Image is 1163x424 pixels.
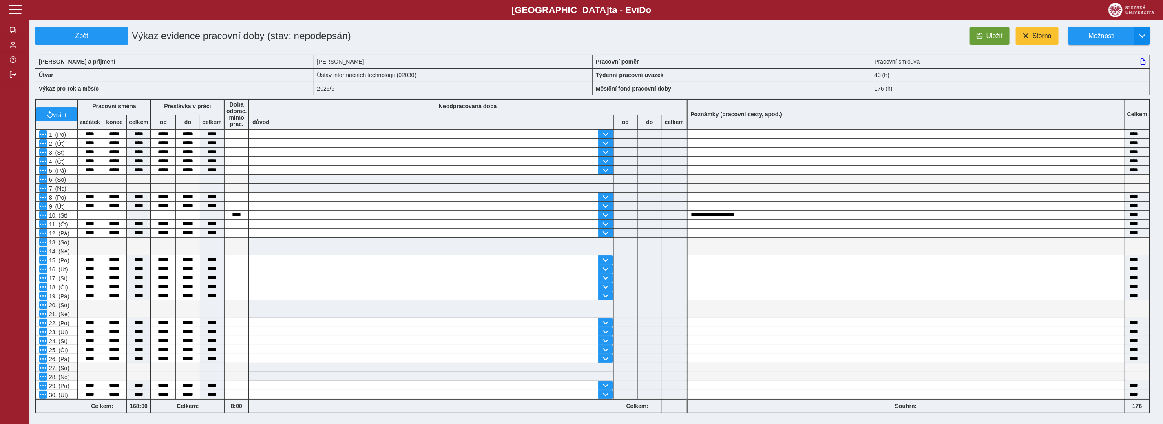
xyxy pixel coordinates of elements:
[47,293,69,300] span: 19. (Pá)
[39,364,47,372] button: Menu
[871,55,1150,68] div: Pracovní smlouva
[47,203,65,210] span: 9. (Út)
[596,58,639,65] b: Pracovní poměr
[39,148,47,156] button: Menu
[39,193,47,201] button: Menu
[47,275,68,282] span: 17. (St)
[47,131,66,138] span: 1. (Po)
[47,374,70,380] span: 28. (Ne)
[47,257,69,264] span: 15. (Po)
[47,149,64,156] span: 3. (St)
[871,68,1150,82] div: 40 (h)
[688,111,786,118] b: Poznámky (pracovní cesty, apod.)
[970,27,1010,45] button: Uložit
[1075,32,1128,40] span: Možnosti
[314,82,593,95] div: 2025/9
[39,238,47,246] button: Menu
[47,194,66,201] span: 8. (Po)
[47,347,68,353] span: 25. (Čt)
[39,256,47,264] button: Menu
[439,103,497,109] b: Neodpracovaná doba
[200,119,224,125] b: celkem
[39,130,47,138] button: Menu
[176,119,200,125] b: do
[39,391,47,399] button: Menu
[102,119,126,125] b: konec
[47,248,70,255] span: 14. (Ne)
[986,32,1003,40] span: Uložit
[662,119,687,125] b: celkem
[47,392,68,398] span: 30. (Út)
[47,158,65,165] span: 4. (Čt)
[225,403,248,409] b: 8:00
[47,140,65,147] span: 2. (Út)
[609,5,612,15] span: t
[1016,27,1059,45] button: Storno
[871,82,1150,95] div: 176 (h)
[39,292,47,300] button: Menu
[47,167,66,174] span: 5. (Pá)
[39,373,47,381] button: Menu
[47,185,66,192] span: 7. (Ne)
[47,383,69,389] span: 29. (Po)
[151,403,224,409] b: Celkem:
[1033,32,1052,40] span: Storno
[226,101,247,127] b: Doba odprac. mimo prac.
[127,403,150,409] b: 168:00
[92,103,136,109] b: Pracovní směna
[47,239,69,246] span: 13. (So)
[39,265,47,273] button: Menu
[39,157,47,165] button: Menu
[39,319,47,327] button: Menu
[314,68,593,82] div: Ústav informačních technologií (02030)
[895,403,917,409] b: Souhrn:
[47,311,70,317] span: 21. (Ne)
[39,220,47,228] button: Menu
[47,338,68,344] span: 24. (St)
[1068,27,1134,45] button: Možnosti
[39,283,47,291] button: Menu
[47,221,68,228] span: 11. (Čt)
[1125,403,1149,409] b: 176
[127,119,150,125] b: celkem
[47,176,66,183] span: 6. (So)
[252,119,270,125] b: důvod
[39,175,47,183] button: Menu
[39,32,125,40] span: Zpět
[613,403,662,409] b: Celkem:
[39,184,47,192] button: Menu
[639,5,646,15] span: D
[36,107,77,121] button: vrátit
[39,337,47,345] button: Menu
[1108,3,1154,17] img: logo_web_su.png
[47,329,68,335] span: 23. (Út)
[39,301,47,309] button: Menu
[39,72,53,78] b: Útvar
[47,320,69,326] span: 22. (Po)
[39,202,47,210] button: Menu
[39,247,47,255] button: Menu
[39,346,47,354] button: Menu
[24,5,1139,16] b: [GEOGRAPHIC_DATA] a - Evi
[596,85,671,92] b: Měsíční fond pracovní doby
[47,284,68,291] span: 18. (Čt)
[39,85,99,92] b: Výkaz pro rok a měsíc
[78,119,102,125] b: začátek
[164,103,211,109] b: Přestávka v práci
[47,212,68,219] span: 10. (St)
[35,27,128,45] button: Zpět
[39,139,47,147] button: Menu
[39,355,47,363] button: Menu
[638,119,662,125] b: do
[614,119,637,125] b: od
[47,230,69,237] span: 12. (Pá)
[39,310,47,318] button: Menu
[39,274,47,282] button: Menu
[39,382,47,390] button: Menu
[646,5,652,15] span: o
[128,27,502,45] h1: Výkaz evidence pracovní doby (stav: nepodepsán)
[39,211,47,219] button: Menu
[596,72,664,78] b: Týdenní pracovní úvazek
[47,302,69,309] span: 20. (So)
[39,58,115,65] b: [PERSON_NAME] a příjmení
